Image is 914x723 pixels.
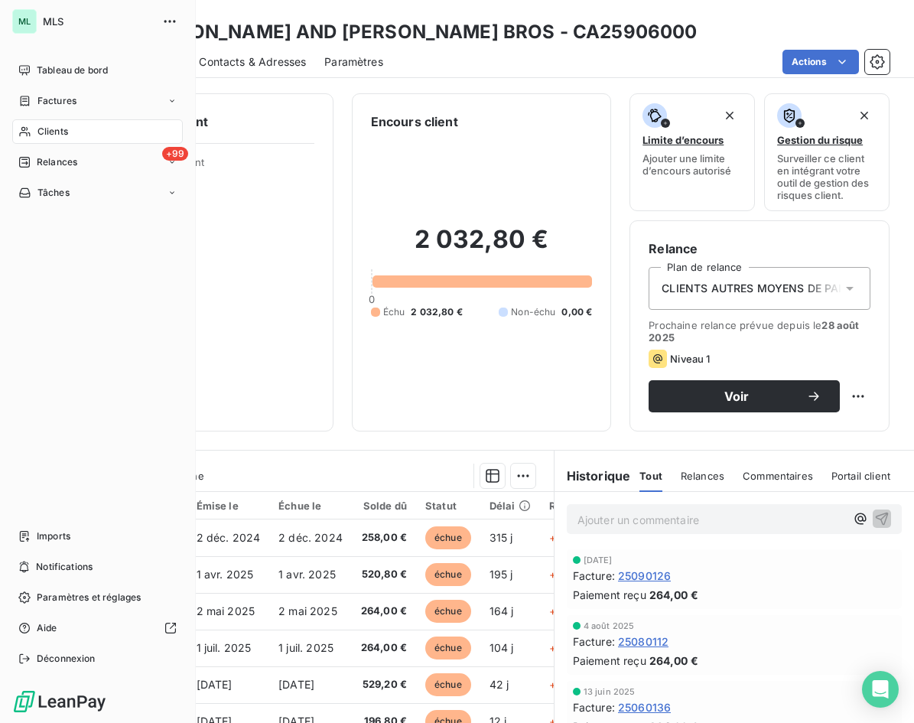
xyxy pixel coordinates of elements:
span: 315 j [490,531,513,544]
span: échue [425,563,471,586]
span: Non-échu [511,305,555,319]
span: Échu [383,305,405,319]
span: Paramètres [324,54,383,70]
span: 1 avr. 2025 [278,568,336,581]
span: Paramètres et réglages [37,591,141,604]
span: 1 juil. 2025 [197,641,252,654]
button: Gestion du risqueSurveiller ce client en intégrant votre outil de gestion des risques client. [764,93,890,211]
span: 529,20 € [361,677,407,692]
span: Gestion du risque [777,134,863,146]
span: 264,00 € [649,653,698,669]
button: Limite d’encoursAjouter une limite d’encours autorisé [629,93,755,211]
div: Échue le [278,500,343,512]
span: Propriétés Client [123,156,314,177]
span: Surveiller ce client en intégrant votre outil de gestion des risques client. [777,152,877,201]
span: 25060136 [618,699,671,715]
img: Logo LeanPay [12,689,107,714]
span: Contacts & Adresses [199,54,306,70]
span: Niveau 1 [670,353,710,365]
span: Aide [37,621,57,635]
div: Solde dû [361,500,407,512]
span: Déconnexion [37,652,96,666]
span: 258,00 € [361,530,407,546]
span: [DATE] [197,678,233,691]
span: 2 déc. 2024 [278,531,343,544]
span: +315 j [549,531,580,544]
span: Portail client [831,470,890,482]
button: Actions [782,50,859,74]
span: 1 avr. 2025 [197,568,254,581]
span: +42 j [549,678,576,691]
span: 25090126 [618,568,671,584]
span: +164 j [549,604,581,617]
span: 2 mai 2025 [197,604,255,617]
span: Facture : [573,699,615,715]
span: 13 juin 2025 [584,687,636,696]
h6: Encours client [371,112,458,131]
div: Délai [490,500,531,512]
a: Aide [12,616,183,640]
span: 164 j [490,604,514,617]
span: Limite d’encours [642,134,724,146]
h2: 2 032,80 € [371,224,593,270]
h6: Historique [555,467,631,485]
div: ML [12,9,37,34]
span: 4 août 2025 [584,621,635,630]
button: Voir [649,380,840,412]
span: 2 mai 2025 [278,604,337,617]
span: 28 août 2025 [649,319,859,344]
span: 25080112 [618,633,668,650]
span: [DATE] [584,555,613,565]
span: 2 032,80 € [411,305,463,319]
div: Open Intercom Messenger [862,671,899,708]
span: Tâches [37,186,70,200]
span: 42 j [490,678,509,691]
div: Émise le [197,500,261,512]
div: Statut [425,500,471,512]
span: Factures [37,94,76,108]
h3: [PERSON_NAME] AND [PERSON_NAME] BROS - CA25906000 [135,18,697,46]
span: 264,00 € [649,587,698,603]
span: Tout [639,470,662,482]
span: Clients [37,125,68,138]
span: +104 j [549,641,581,654]
span: échue [425,637,471,659]
span: Relances [37,155,77,169]
h6: Relance [649,239,870,258]
span: Ajouter une limite d’encours autorisé [642,152,742,177]
span: 2 déc. 2024 [197,531,261,544]
span: CLIENTS AUTRES MOYENS DE PAIEMENT [662,281,880,296]
span: 195 j [490,568,513,581]
div: Retard [549,500,598,512]
span: MLS [43,15,153,28]
span: Tableau de bord [37,64,108,77]
span: Imports [37,529,70,543]
span: 264,00 € [361,640,407,656]
span: Notifications [36,560,93,574]
span: Paiement reçu [573,653,646,669]
h6: Informations client [93,112,314,131]
span: +195 j [549,568,580,581]
span: échue [425,600,471,623]
span: Facture : [573,633,615,650]
span: 520,80 € [361,567,407,582]
span: Commentaires [743,470,813,482]
span: [DATE] [278,678,314,691]
span: Paiement reçu [573,587,646,603]
span: Relances [681,470,724,482]
span: 0,00 € [561,305,592,319]
span: Prochaine relance prévue depuis le [649,319,870,344]
span: Voir [667,390,806,402]
span: Facture : [573,568,615,584]
span: 0 [369,293,375,305]
span: 264,00 € [361,604,407,619]
span: +99 [162,147,188,161]
span: 104 j [490,641,514,654]
span: échue [425,526,471,549]
span: 1 juil. 2025 [278,641,333,654]
span: échue [425,673,471,696]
